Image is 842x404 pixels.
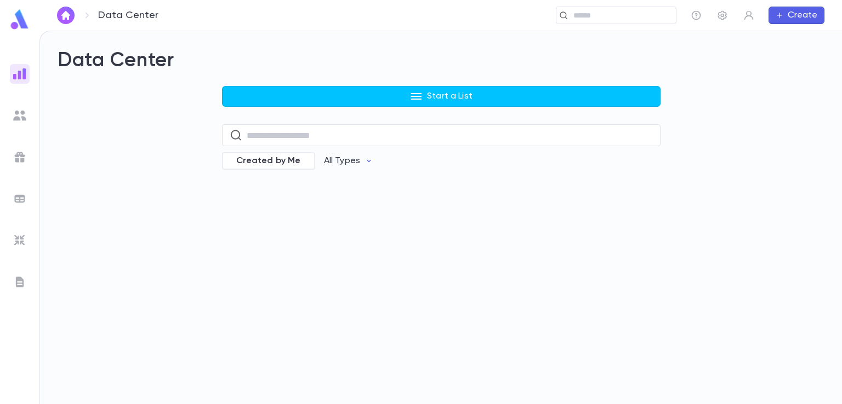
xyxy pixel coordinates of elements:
p: All Types [324,155,360,166]
div: Created by Me [222,152,315,170]
button: Start a List [222,86,661,107]
p: Data Center [98,9,158,21]
img: batches_grey.339ca447c9d9533ef1741baa751efc33.svg [13,192,26,205]
img: letters_grey.7941b92b52307dd3b8a917253454ce1c.svg [13,275,26,288]
button: All Types [315,151,382,171]
span: Created by Me [230,155,308,166]
img: imports_grey.530a8a0e642e233f2baf0ef88e8c9fcb.svg [13,234,26,247]
h2: Data Center [58,49,824,73]
img: students_grey.60c7aba0da46da39d6d829b817ac14fc.svg [13,109,26,122]
img: home_white.a664292cf8c1dea59945f0da9f25487c.svg [59,11,72,20]
button: Create [769,7,824,24]
p: Start a List [427,91,473,102]
img: logo [9,9,31,30]
img: campaigns_grey.99e729a5f7ee94e3726e6486bddda8f1.svg [13,151,26,164]
img: reports_gradient.dbe2566a39951672bc459a78b45e2f92.svg [13,67,26,80]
